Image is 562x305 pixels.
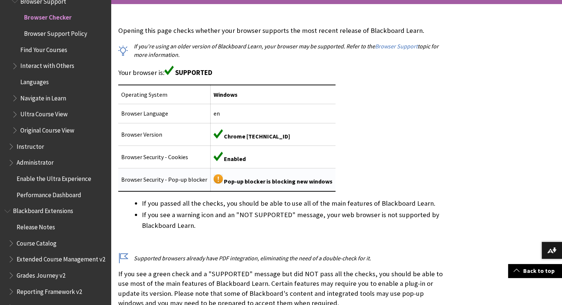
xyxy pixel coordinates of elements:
[214,129,223,138] img: Green supported icon
[20,92,66,102] span: Navigate in Learn
[20,108,68,118] span: Ultra Course View
[17,285,82,295] span: Reporting Framework v2
[118,42,445,59] p: If you're using an older version of Blackboard Learn, your browser may be supported. Refer to the...
[17,253,105,263] span: Extended Course Management v2
[142,198,445,209] li: If you passed all the checks, you should be able to use all of the main features of Blackboard Le...
[20,44,67,54] span: Find Your Courses
[17,237,57,247] span: Course Catalog
[224,178,333,185] span: Pop-up blocker is blocking new windows
[224,155,246,162] span: Enabled
[214,174,223,184] img: Yellow warning icon
[17,269,65,279] span: Grades Journey v2
[20,124,74,134] span: Original Course View
[164,66,174,75] img: Green supported icon
[24,27,87,37] span: Browser Support Policy
[118,123,211,145] td: Browser Version
[20,76,49,86] span: Languages
[375,42,418,50] a: Browser Support
[118,254,445,262] p: Supported browsers already have PDF integration, eliminating the need of a double-check for it.
[118,104,211,123] td: Browser Language
[118,66,445,78] p: Your browser is:
[118,85,211,104] td: Operating System
[214,91,238,98] span: Windows
[17,189,81,199] span: Performance Dashboard
[13,205,73,215] span: Blackboard Extensions
[118,26,445,35] p: Opening this page checks whether your browser supports the most recent release of Blackboard Learn.
[175,68,212,77] span: SUPPORTED
[214,110,220,117] span: en
[118,145,211,168] td: Browser Security - Cookies
[224,133,290,140] span: Chrome [TECHNICAL_ID]
[142,210,445,230] li: If you see a warning icon and an "NOT SUPPORTED" message, your web browser is not supported by Bl...
[20,60,74,70] span: Interact with Others
[17,157,54,167] span: Administrator
[17,172,91,182] span: Enable the Ultra Experience
[118,168,211,191] td: Browser Security - Pop-up blocker
[24,11,72,21] span: Browser Checker
[17,140,44,150] span: Instructor
[508,264,562,278] a: Back to top
[214,152,223,161] img: Green supported icon
[17,221,55,231] span: Release Notes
